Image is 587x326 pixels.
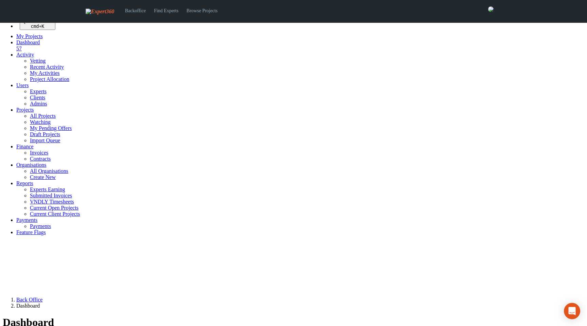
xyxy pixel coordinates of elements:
[30,119,51,125] a: Watching
[16,33,43,39] a: My Projects
[86,9,114,15] img: Expert360
[30,125,72,131] a: My Pending Offers
[16,52,34,58] a: Activity
[22,24,53,29] div: +
[30,193,72,198] a: Submitted Invoices
[30,186,65,192] a: Experts Earning
[30,64,64,70] a: Recent Activity
[30,101,47,107] a: Admins
[16,46,22,51] span: 57
[30,211,80,217] a: Current Client Projects
[30,168,68,174] a: All Organisations
[16,144,34,149] a: Finance
[30,95,45,100] a: Clients
[30,58,46,64] a: Vetting
[16,217,37,223] a: Payments
[16,180,33,186] a: Reports
[30,88,47,94] a: Experts
[30,199,74,205] a: VNDLY Timesheets
[20,18,55,30] button: Quick search... cmd+K
[31,24,39,29] kbd: cmd
[30,156,51,162] a: Contracts
[30,70,60,76] a: My Activities
[16,107,34,113] a: Projects
[30,223,51,229] a: Payments
[16,39,40,45] span: Dashboard
[30,76,69,82] a: Project Allocation
[30,205,78,211] a: Current Open Projects
[16,39,584,52] a: Dashboard 57
[30,150,48,156] a: Invoices
[30,131,60,137] a: Draft Projects
[30,137,60,143] a: Import Queue
[16,82,29,88] a: Users
[564,303,580,319] div: Open Intercom Messenger
[16,229,46,235] a: Feature Flags
[30,113,56,119] a: All Projects
[488,6,494,12] img: aacfd360-1189-4d2c-8c99-f915b2c139f3-normal.png
[30,174,56,180] a: Create New
[16,162,47,168] a: Organisations
[41,24,44,29] kbd: K
[16,303,584,309] li: Dashboard
[16,297,42,303] a: Back Office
